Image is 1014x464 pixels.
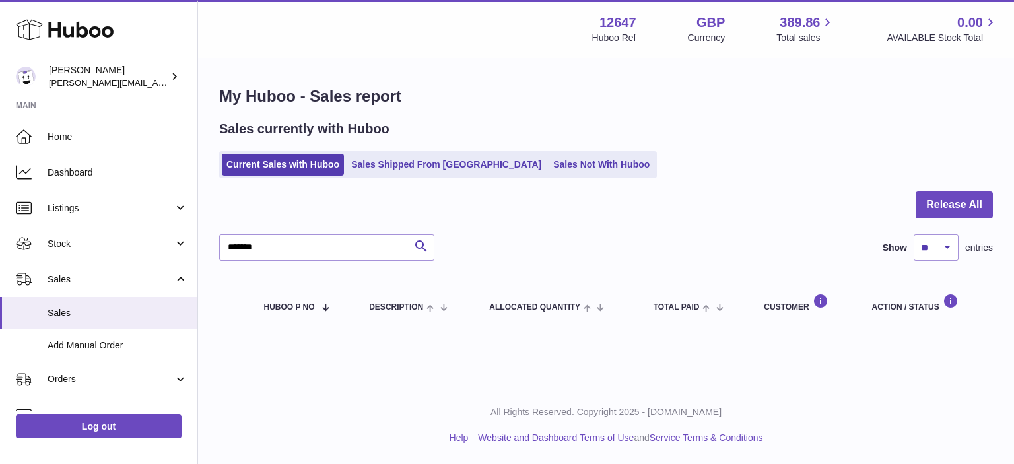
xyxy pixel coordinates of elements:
[473,432,762,444] li: and
[650,432,763,443] a: Service Terms & Conditions
[549,154,654,176] a: Sales Not With Huboo
[696,14,725,32] strong: GBP
[887,32,998,44] span: AVAILABLE Stock Total
[48,166,187,179] span: Dashboard
[48,273,174,286] span: Sales
[16,67,36,86] img: peter@pinter.co.uk
[965,242,993,254] span: entries
[957,14,983,32] span: 0.00
[599,14,636,32] strong: 12647
[48,339,187,352] span: Add Manual Order
[916,191,993,218] button: Release All
[872,294,980,312] div: Action / Status
[450,432,469,443] a: Help
[764,294,845,312] div: Customer
[780,14,820,32] span: 389.86
[48,409,187,421] span: Usage
[347,154,546,176] a: Sales Shipped From [GEOGRAPHIC_DATA]
[887,14,998,44] a: 0.00 AVAILABLE Stock Total
[48,202,174,215] span: Listings
[883,242,907,254] label: Show
[654,303,700,312] span: Total paid
[222,154,344,176] a: Current Sales with Huboo
[219,86,993,107] h1: My Huboo - Sales report
[48,131,187,143] span: Home
[369,303,423,312] span: Description
[16,414,182,438] a: Log out
[489,303,580,312] span: ALLOCATED Quantity
[592,32,636,44] div: Huboo Ref
[48,373,174,385] span: Orders
[49,64,168,89] div: [PERSON_NAME]
[264,303,315,312] span: Huboo P no
[48,238,174,250] span: Stock
[219,120,389,138] h2: Sales currently with Huboo
[48,307,187,319] span: Sales
[776,14,835,44] a: 389.86 Total sales
[478,432,634,443] a: Website and Dashboard Terms of Use
[49,77,335,88] span: [PERSON_NAME][EMAIL_ADDRESS][PERSON_NAME][DOMAIN_NAME]
[209,406,1003,418] p: All Rights Reserved. Copyright 2025 - [DOMAIN_NAME]
[688,32,726,44] div: Currency
[776,32,835,44] span: Total sales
